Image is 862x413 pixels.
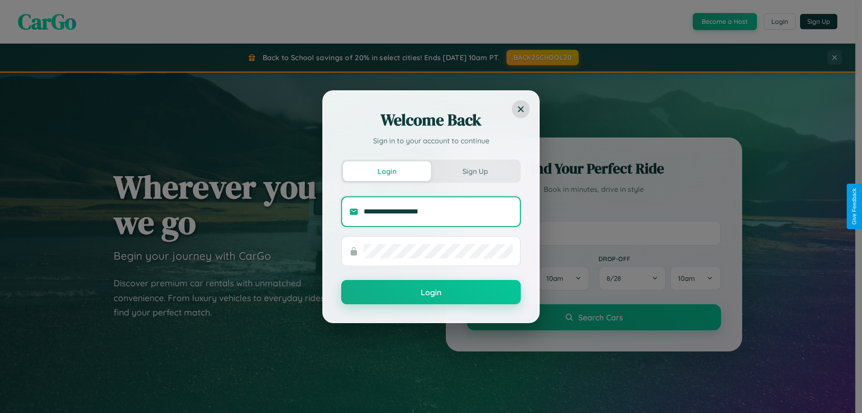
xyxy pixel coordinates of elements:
[343,161,431,181] button: Login
[341,280,521,304] button: Login
[341,109,521,131] h2: Welcome Back
[851,188,858,225] div: Give Feedback
[431,161,519,181] button: Sign Up
[341,135,521,146] p: Sign in to your account to continue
